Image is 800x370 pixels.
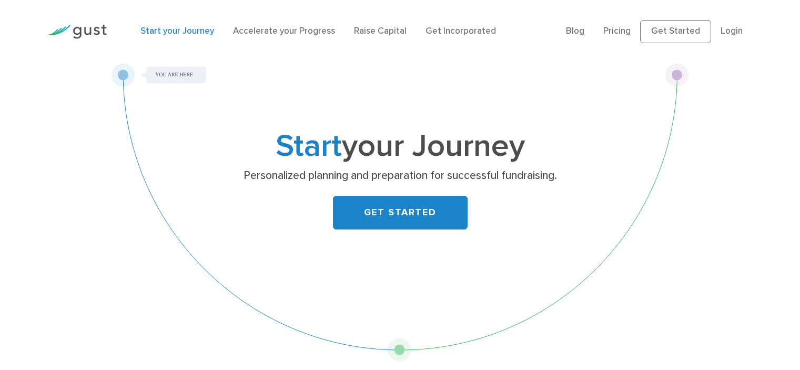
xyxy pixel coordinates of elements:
span: Start [276,127,342,165]
a: Start your Journey [140,26,214,36]
p: Personalized planning and preparation for successful fundraising. [196,168,604,183]
a: Get Started [640,20,711,43]
a: Login [721,26,743,36]
a: Get Incorporated [426,26,496,36]
a: Pricing [603,26,631,36]
h1: your Journey [193,132,608,161]
a: Accelerate your Progress [233,26,335,36]
a: Blog [566,26,584,36]
img: Gust Logo [48,25,107,39]
a: Raise Capital [354,26,407,36]
a: GET STARTED [333,196,468,229]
